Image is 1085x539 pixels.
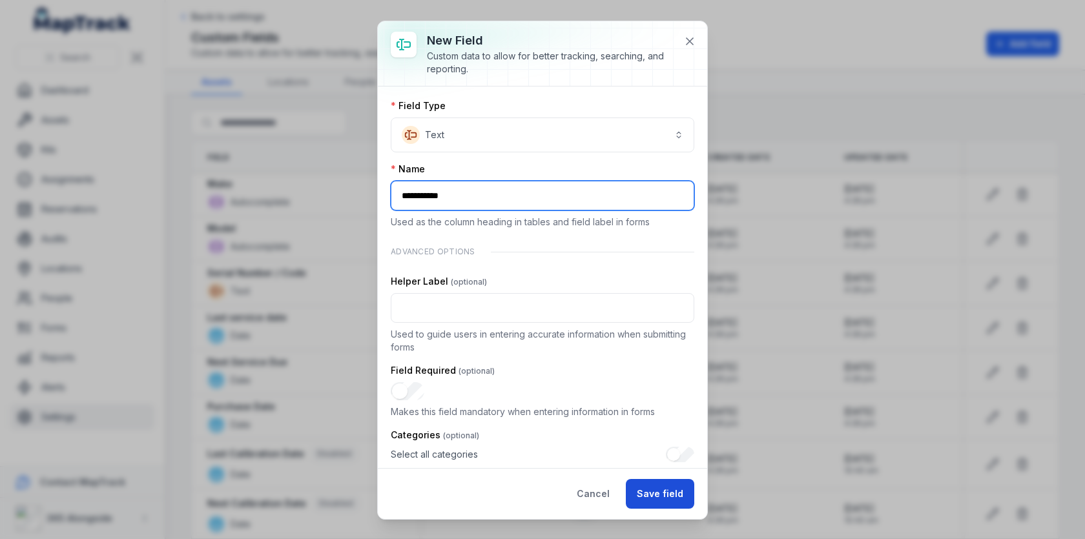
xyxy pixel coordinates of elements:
[391,447,694,500] div: :r53:-form-item-label
[391,405,694,418] p: Makes this field mandatory when entering information in forms
[391,275,487,288] label: Helper Label
[391,239,694,265] div: Advanced Options
[391,382,424,400] input: :r4u:-form-item-label
[566,479,621,509] button: Cancel
[391,117,694,152] button: Text
[391,216,694,229] p: Used as the column heading in tables and field label in forms
[391,429,479,442] label: Categories
[427,50,674,76] div: Custom data to allow for better tracking, searching, and reporting.
[391,328,694,354] p: Used to guide users in entering accurate information when submitting forms
[391,181,694,210] input: :r4r:-form-item-label
[391,364,495,377] label: Field Required
[391,163,425,176] label: Name
[626,479,694,509] button: Save field
[391,99,446,112] label: Field Type
[391,293,694,323] input: :r4t:-form-item-label
[391,448,478,461] span: Select all categories
[427,32,674,50] h3: New field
